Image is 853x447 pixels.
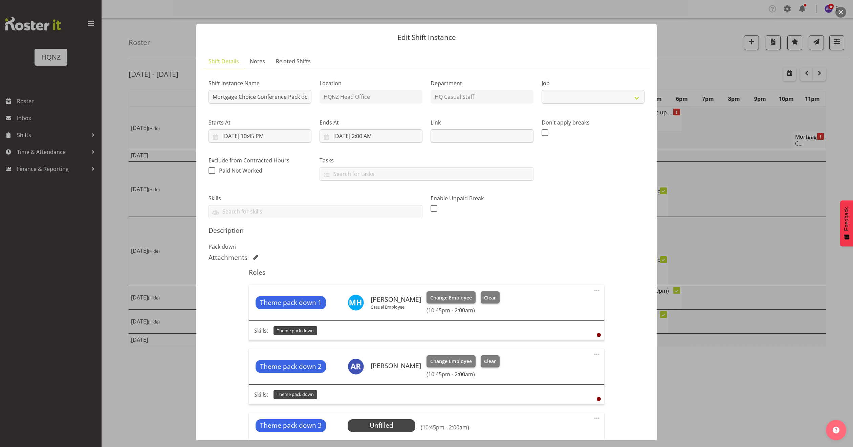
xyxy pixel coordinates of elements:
span: Change Employee [430,294,472,301]
label: Exclude from Contracted Hours [209,156,311,164]
h6: [PERSON_NAME] [371,296,421,303]
label: Enable Unpaid Break [431,194,533,202]
span: Theme pack down 3 [260,421,322,430]
p: Skills: [254,390,268,399]
button: Clear [481,291,500,304]
button: Change Employee [426,291,476,304]
span: Unfilled [370,421,393,430]
span: Related Shifts [276,57,311,65]
p: Casual Employee [371,304,421,310]
span: Shift Details [209,57,239,65]
label: Location [320,79,422,87]
label: Job [542,79,644,87]
span: Theme pack down [277,391,314,398]
h5: Roles [249,268,604,276]
div: User is clocked out [597,333,601,337]
span: Theme pack down 1 [260,298,322,308]
h6: [PERSON_NAME] [371,362,421,370]
img: alex-romanytchev10814.jpg [348,358,364,375]
input: Shift Instance Name [209,90,311,104]
label: Tasks [320,156,533,164]
input: Search for tasks [320,169,533,179]
p: Edit Shift Instance [203,34,650,41]
p: Pack down [209,243,644,251]
input: Click to select... [209,129,311,143]
label: Don't apply breaks [542,118,644,127]
span: Feedback [844,207,850,231]
label: Starts At [209,118,311,127]
img: mark-haysmith11191.jpg [348,294,364,311]
button: Change Employee [426,355,476,367]
p: Skills: [254,327,268,335]
span: Change Employee [430,358,472,365]
input: Search for skills [209,206,422,217]
input: Click to select... [320,129,422,143]
span: Clear [484,358,496,365]
button: Feedback - Show survey [840,200,853,246]
img: help-xxl-2.png [833,427,839,433]
label: Department [431,79,533,87]
button: Clear [481,355,500,367]
span: Paid Not Worked [219,167,262,174]
label: Link [431,118,533,127]
span: Theme pack down [277,328,314,334]
h5: Attachments [209,253,247,262]
label: Ends At [320,118,422,127]
h5: Description [209,226,644,234]
div: User is clocked out [597,397,601,401]
label: Skills [209,194,422,202]
h6: (10:45pm - 2:00am) [426,371,500,378]
span: Clear [484,294,496,301]
h6: (10:45pm - 2:00am) [421,424,469,431]
span: Theme pack down 2 [260,362,322,372]
h6: (10:45pm - 2:00am) [426,307,500,314]
span: Notes [250,57,265,65]
label: Shift Instance Name [209,79,311,87]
